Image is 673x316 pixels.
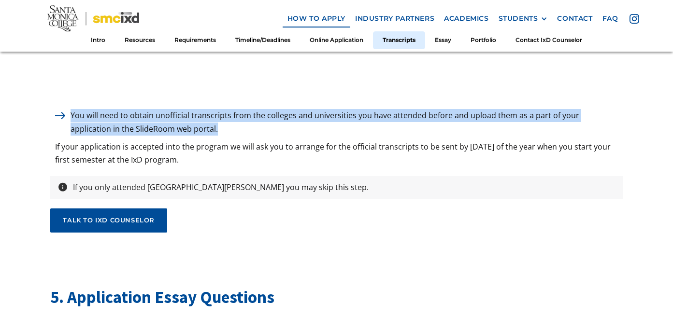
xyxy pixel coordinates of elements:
a: Resources [115,31,165,49]
img: icon - instagram [630,14,639,24]
a: industry partners [350,10,439,27]
a: Essay [425,31,461,49]
a: Transcripts [373,31,425,49]
div: STUDENTS [499,14,538,23]
a: Requirements [165,31,226,49]
a: Academics [439,10,493,27]
a: Contact IxD Counselor [506,31,592,49]
a: how to apply [283,10,350,27]
p: You will need to obtain unofficial transcripts from the colleges and universities you have attend... [66,109,622,135]
p: If you only attended [GEOGRAPHIC_DATA][PERSON_NAME] you may skip this step. [68,181,373,194]
a: Portfolio [461,31,506,49]
a: talk to ixd counselor [50,208,167,233]
h2: 5. Application Essay Questions [50,286,622,309]
div: talk to ixd counselor [63,217,155,224]
a: Intro [81,31,115,49]
a: contact [552,10,597,27]
a: Timeline/Deadlines [226,31,300,49]
p: If your application is accepted into the program we will ask you to arrange for the official tran... [50,140,622,166]
div: STUDENTS [499,14,548,23]
a: faq [598,10,623,27]
img: Santa Monica College - SMC IxD logo [47,5,139,32]
a: Online Application [300,31,373,49]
